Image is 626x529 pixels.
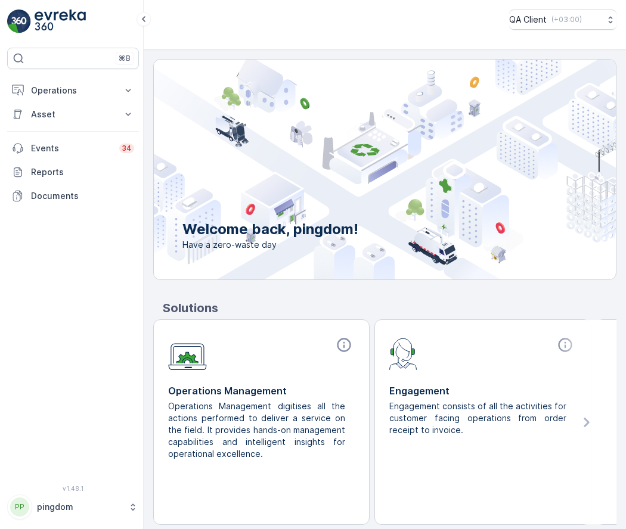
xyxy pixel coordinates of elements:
p: Operations [31,85,115,97]
img: logo_light-DOdMpM7g.png [35,10,86,33]
p: 34 [122,144,132,153]
p: ⌘B [119,54,131,63]
p: Events [31,142,112,154]
a: Documents [7,184,139,208]
p: Reports [31,166,134,178]
div: PP [10,497,29,516]
p: Welcome back, pingdom! [182,220,358,239]
p: Documents [31,190,134,202]
p: Solutions [163,299,616,317]
p: ( +03:00 ) [551,15,582,24]
p: pingdom [37,501,122,513]
img: module-icon [389,337,417,370]
img: logo [7,10,31,33]
a: Events34 [7,136,139,160]
a: Reports [7,160,139,184]
button: PPpingdom [7,494,139,519]
button: Operations [7,79,139,102]
img: city illustration [100,60,616,279]
p: Operations Management digitises all the actions performed to deliver a service on the field. It p... [168,400,345,460]
p: Engagement [389,384,576,398]
p: Operations Management [168,384,355,398]
p: QA Client [509,14,547,26]
span: Have a zero-waste day [182,239,358,251]
p: Engagement consists of all the activities for customer facing operations from order receipt to in... [389,400,566,436]
img: module-icon [168,337,207,371]
p: Asset [31,108,115,120]
button: Asset [7,102,139,126]
span: v 1.48.1 [7,485,139,492]
button: QA Client(+03:00) [509,10,616,30]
